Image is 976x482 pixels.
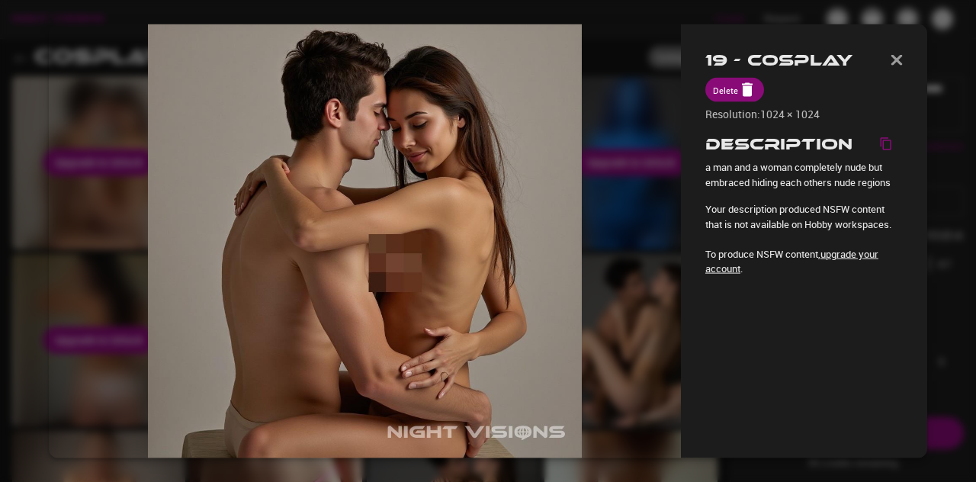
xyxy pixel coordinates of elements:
[891,55,903,66] img: Close modal icon button
[705,107,903,122] p: Resolution: 1024 × 1024
[877,134,903,154] button: Copy description
[705,202,903,277] p: Your description produced NSFW content that is not available on Hobby workspaces. To produce NSFW...
[705,135,852,154] h2: Description
[705,160,903,190] p: a man and a woman completely nude but embraced hiding each others nude regions
[705,247,878,276] a: upgrade your account
[705,78,764,102] button: Delete
[705,50,852,69] h2: 19 - Cosplay
[148,24,582,458] img: fc158261-0028-4874-823d-18a4e37f3a84.jpg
